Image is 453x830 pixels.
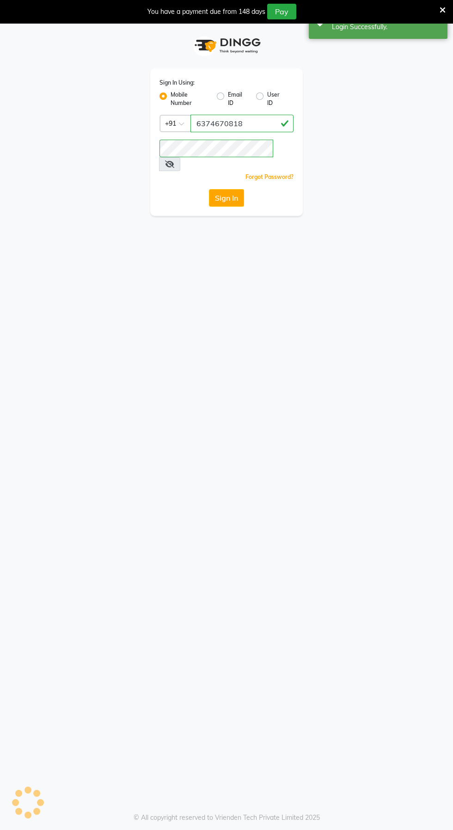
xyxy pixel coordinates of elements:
[267,91,286,107] label: User ID
[171,91,209,107] label: Mobile Number
[245,173,294,180] a: Forgot Password?
[147,7,265,17] div: You have a payment due from 148 days
[267,4,296,19] button: Pay
[332,22,441,32] div: Login Successfully.
[159,79,195,87] label: Sign In Using:
[159,140,273,157] input: Username
[228,91,249,107] label: Email ID
[190,115,294,132] input: Username
[209,189,244,207] button: Sign In
[190,32,263,59] img: logo1.svg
